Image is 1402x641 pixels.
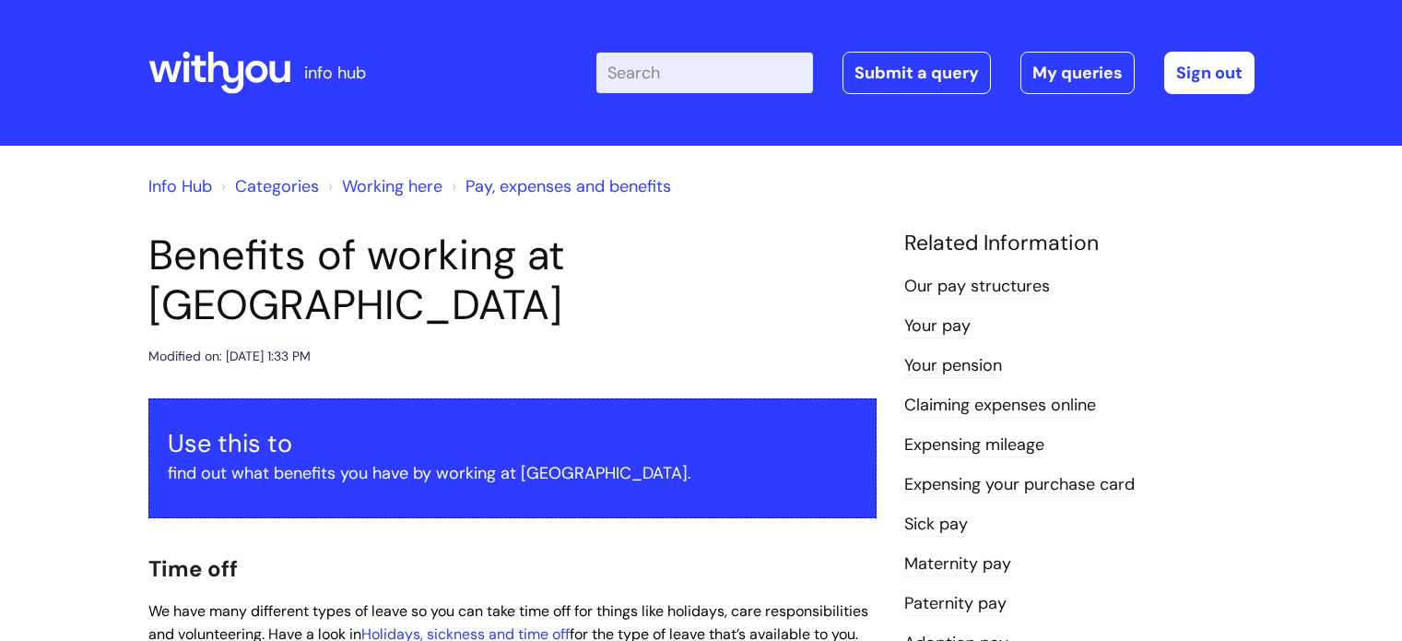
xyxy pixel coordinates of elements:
[596,53,813,93] input: Search
[148,175,212,197] a: Info Hub
[596,52,1255,94] div: | -
[842,52,991,94] a: Submit a query
[904,231,1255,256] h4: Related Information
[1164,52,1255,94] a: Sign out
[904,433,1044,457] a: Expensing mileage
[904,315,971,338] a: Your pay
[904,275,1050,299] a: Our pay structures
[465,175,671,197] a: Pay, expenses and benefits
[904,473,1135,497] a: Expensing your purchase card
[447,172,671,201] li: Pay, expenses and benefits
[304,58,366,88] p: info hub
[168,458,857,488] p: find out what benefits you have by working at [GEOGRAPHIC_DATA].
[324,172,442,201] li: Working here
[148,554,238,583] span: Time off
[904,394,1096,418] a: Claiming expenses online
[235,175,319,197] a: Categories
[904,513,968,537] a: Sick pay
[168,429,857,458] h3: Use this to
[148,345,311,368] div: Modified on: [DATE] 1:33 PM
[1020,52,1135,94] a: My queries
[217,172,319,201] li: Solution home
[904,552,1011,576] a: Maternity pay
[904,354,1002,378] a: Your pension
[904,592,1007,616] a: Paternity pay
[148,231,877,330] h1: Benefits of working at [GEOGRAPHIC_DATA]
[342,175,442,197] a: Working here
